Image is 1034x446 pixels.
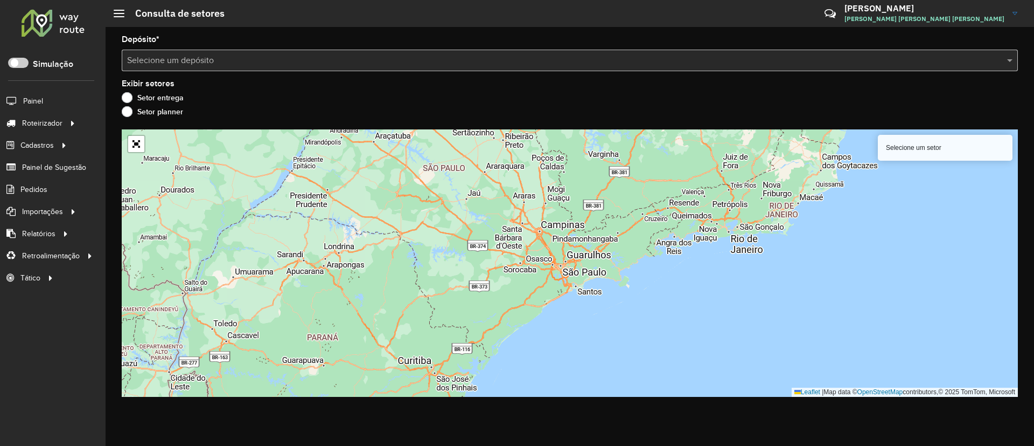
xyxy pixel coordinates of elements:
a: Contato Rápido [819,2,842,25]
span: Tático [20,272,40,284]
label: Setor planner [122,106,183,117]
span: Roteirizador [22,118,62,129]
h3: [PERSON_NAME] [844,3,1004,13]
a: OpenStreetMap [857,388,903,396]
label: Exibir setores [122,77,174,90]
span: Painel de Sugestão [22,162,86,173]
div: Map data © contributors,© 2025 TomTom, Microsoft [792,388,1018,397]
span: Relatórios [22,228,55,239]
span: [PERSON_NAME] [PERSON_NAME] [PERSON_NAME] [844,14,1004,24]
span: Importações [22,206,63,217]
a: Leaflet [794,388,820,396]
div: Selecione um setor [878,135,1012,161]
span: | [822,388,823,396]
label: Simulação [33,58,73,71]
span: Retroalimentação [22,250,80,262]
span: Cadastros [20,140,54,151]
label: Setor entrega [122,92,184,103]
span: Pedidos [20,184,47,195]
h2: Consulta de setores [124,8,225,19]
label: Depósito [122,33,159,46]
a: Abrir mapa em tela cheia [128,136,144,152]
span: Painel [23,95,43,107]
